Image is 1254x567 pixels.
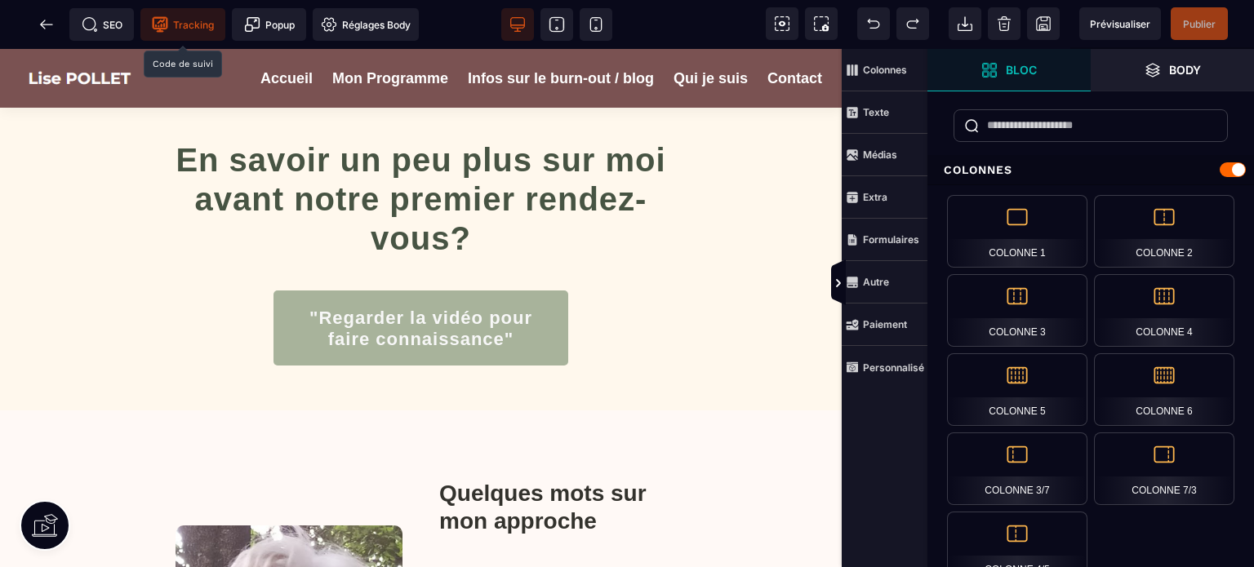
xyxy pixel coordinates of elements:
[1171,7,1228,40] span: Enregistrer le contenu
[767,18,822,42] a: Contact
[949,7,981,40] span: Importer
[842,176,927,219] span: Extra
[321,16,411,33] span: Réglages Body
[863,106,889,118] strong: Texte
[947,274,1087,347] div: Colonne 3
[501,8,534,41] span: Voir bureau
[842,303,927,346] span: Paiement
[1027,7,1060,40] span: Enregistrer
[927,155,1254,185] div: Colonnes
[439,423,666,494] h1: Quelques mots sur mon approche
[766,7,798,40] span: Voir les composants
[927,259,944,308] span: Afficher les vues
[947,195,1087,268] div: Colonne 1
[1094,432,1234,505] div: Colonne 7/3
[842,261,927,303] span: Autre
[947,432,1087,505] div: Colonne 3/7
[1094,353,1234,426] div: Colonne 6
[842,49,927,91] span: Colonnes
[82,16,122,33] span: SEO
[857,7,890,40] span: Défaire
[863,191,887,203] strong: Extra
[1094,195,1234,268] div: Colonne 2
[988,7,1021,40] span: Nettoyage
[863,64,907,76] strong: Colonnes
[1079,7,1161,40] span: Aperçu
[674,18,748,42] a: Qui je suis
[580,8,612,41] span: Voir mobile
[842,346,927,388] span: Personnalisé
[244,16,295,33] span: Popup
[540,8,573,41] span: Voir tablette
[842,134,927,176] span: Médias
[1169,64,1201,76] strong: Body
[1090,18,1150,30] span: Prévisualiser
[152,16,214,33] span: Tracking
[842,219,927,261] span: Formulaires
[896,7,929,40] span: Rétablir
[468,18,654,42] a: Infos sur le burn-out / blog
[273,241,568,317] button: "Regarder la vidéo pour faire connaissance"
[1183,18,1216,30] span: Publier
[1091,49,1254,91] span: Ouvrir les calques
[140,8,225,41] span: Code de suivi
[947,353,1087,426] div: Colonne 5
[232,8,306,41] span: Créer une alerte modale
[842,91,927,134] span: Texte
[313,8,419,41] span: Favicon
[863,233,919,246] strong: Formulaires
[863,361,924,374] strong: Personnalisé
[1094,274,1234,347] div: Colonne 4
[805,7,838,40] span: Capture d'écran
[863,148,897,161] strong: Médias
[14,7,139,51] img: 1ad0e4a1b8c52ef2751205e1b85efb3f_Capture_d'%C3%A9cran_2025-09-25_163153.png
[927,49,1091,91] span: Ouvrir les blocs
[1006,64,1037,76] strong: Bloc
[260,18,313,42] a: Accueil
[863,276,889,288] strong: Autre
[332,18,448,42] a: Mon Programme
[69,8,134,41] span: Métadata SEO
[176,83,666,217] h1: En savoir un peu plus sur moi avant notre premier rendez-vous?
[863,318,907,330] strong: Paiement
[30,8,63,41] span: Retour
